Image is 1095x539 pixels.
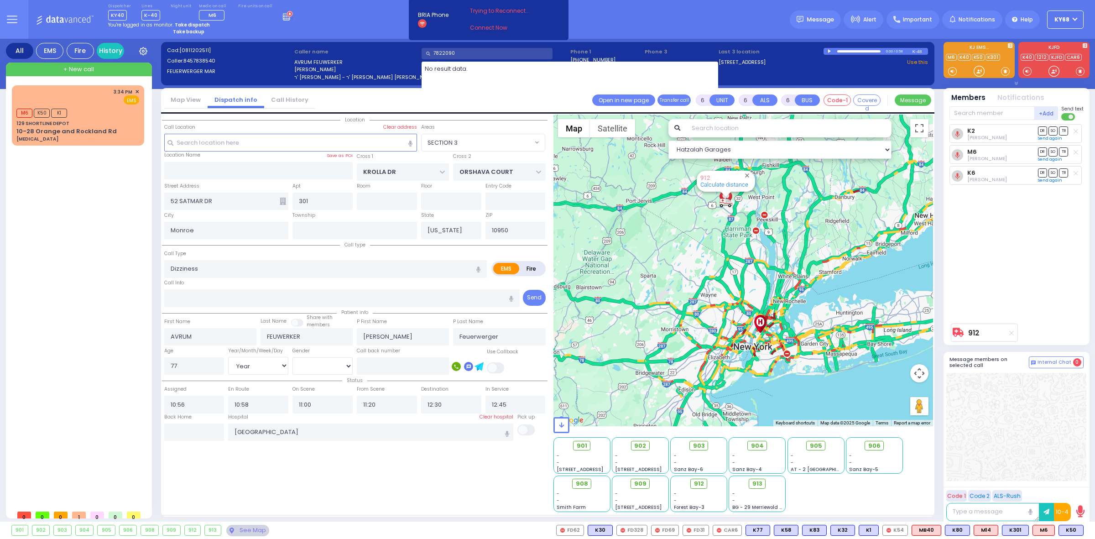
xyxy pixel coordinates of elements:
a: Connect Now [470,24,542,32]
span: Internal Chat [1038,359,1071,366]
span: 906 [868,441,881,450]
button: ALS [752,94,777,106]
input: Search a contact [422,48,553,59]
span: - [557,490,559,497]
label: Entry Code [485,183,511,190]
label: [PHONE_NUMBER] [570,56,615,63]
div: K80 [945,525,970,536]
div: FD62 [556,525,584,536]
div: BLS [945,525,970,536]
a: 1212 [1035,54,1048,61]
span: 904 [751,441,764,450]
span: 903 [693,441,705,450]
label: Call Info [164,279,184,287]
span: You're logged in as monitor. [108,21,173,28]
span: - [849,459,852,466]
label: Medic on call [199,4,228,9]
div: 0:58 [895,46,903,57]
div: BLS [588,525,613,536]
div: K30 [588,525,613,536]
div: 901 [12,525,28,535]
span: 0 [127,512,141,518]
span: - [557,497,559,504]
label: ZIP [485,212,492,219]
strong: Take backup [173,28,204,35]
span: Notifications [959,16,995,24]
a: K6 [967,169,975,176]
span: [STREET_ADDRESS] [615,504,662,511]
span: Sanz Bay-5 [849,466,878,473]
span: 0 [36,512,49,518]
strong: Take dispatch [175,21,210,28]
label: Destination [421,386,448,393]
span: Alert [863,16,876,24]
label: Night unit [171,4,191,9]
input: Search hospital [228,424,513,441]
button: Code 1 [946,490,967,502]
span: Other building occupants [280,198,286,205]
label: Floor [421,183,432,190]
span: - [557,452,559,459]
span: TR [1059,147,1068,156]
span: Call type [340,241,370,248]
span: 0 [1073,358,1081,366]
span: - [849,452,852,459]
a: History [97,43,124,59]
button: Close [743,171,751,180]
span: [STREET_ADDRESS] [557,466,603,473]
label: Location Name [164,152,200,159]
div: K58 [774,525,798,536]
span: ky68 [1054,16,1069,24]
span: DR [1038,126,1047,135]
div: ALS [912,525,941,536]
label: Turn off text [1061,112,1076,121]
a: Open in new page [592,94,655,106]
img: red-radio-icon.svg [687,528,691,533]
label: From Scene [357,386,385,393]
div: 906 [120,525,137,535]
label: Clear address [383,124,417,131]
label: Areas [421,124,435,131]
span: TR [1059,168,1068,177]
div: 908 [141,525,158,535]
span: Send text [1061,105,1084,112]
div: FD328 [616,525,647,536]
button: Transfer call [657,94,691,106]
label: Call back number [357,347,400,355]
span: 0 [109,512,122,518]
label: FEUERWERGER MAR [167,68,292,75]
div: BLS [746,525,770,536]
a: M6 [967,148,977,155]
div: [MEDICAL_DATA] [16,136,58,142]
span: SECTION 3 [422,134,532,151]
label: Location [422,59,567,67]
span: - [615,490,618,497]
span: SO [1048,147,1058,156]
label: Assigned [164,386,187,393]
div: 129 SHORTLINE DEPOT [16,120,69,127]
span: 908 [576,479,588,488]
label: AVRUM FEUWERKER [294,58,419,66]
span: Shimon Leiberman [967,176,1007,183]
a: M6 [946,54,957,61]
a: Dispatch info [208,95,264,104]
button: Map camera controls [910,364,928,382]
input: Search location here [164,134,417,151]
span: - [557,459,559,466]
span: 913 [752,479,762,488]
span: Location [340,116,370,123]
label: Cross 2 [453,153,471,160]
span: 0 [90,512,104,518]
div: All [6,43,33,59]
a: K50 [972,54,985,61]
button: Notifications [997,93,1044,103]
span: Trying to Reconnect... [470,7,542,15]
div: Year/Month/Week/Day [228,347,288,355]
div: CAR6 [713,525,742,536]
span: 909 [634,479,647,488]
span: SO [1048,126,1058,135]
a: KJFD [1049,54,1064,61]
a: 912 [968,330,980,336]
label: Room [357,183,370,190]
label: Gender [292,347,310,355]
